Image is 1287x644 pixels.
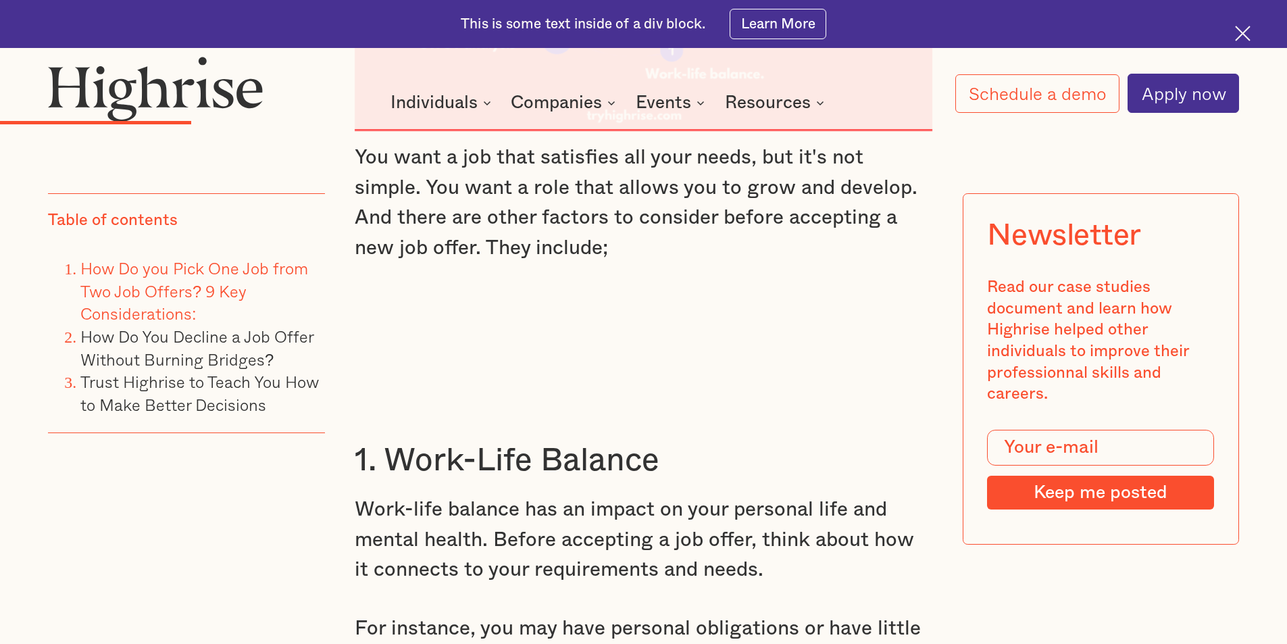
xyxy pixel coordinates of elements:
a: How Do you Pick One Job from Two Job Offers? 9 Key Considerations: [80,255,308,326]
div: Events [636,95,709,111]
a: How Do You Decline a Job Offer Without Burning Bridges? [80,324,313,372]
p: Work-life balance has an impact on your personal life and mental health. Before accepting a job o... [355,495,933,585]
p: ‍ [355,291,933,322]
img: Cross icon [1235,26,1251,41]
a: Trust Highrise to Teach You How to Make Better Decisions [80,369,319,417]
div: Events [636,95,691,111]
div: Individuals [390,95,478,111]
a: Schedule a demo [955,74,1120,113]
h3: 1. Work-Life Balance [355,441,933,481]
input: Keep me posted [987,476,1214,510]
p: You want a job that satisfies all your needs, but it's not simple. You want a role that allows yo... [355,143,933,264]
a: Learn More [730,9,826,39]
div: Table of contents [48,210,178,232]
div: Companies [511,95,602,111]
img: Highrise logo [48,56,263,121]
div: Read our case studies document and learn how Highrise helped other individuals to improve their p... [987,277,1214,405]
form: Modal Form [987,430,1214,510]
div: Newsletter [987,218,1141,253]
a: Apply now [1128,74,1239,113]
div: This is some text inside of a div block. [461,15,705,34]
div: Individuals [390,95,495,111]
div: Resources [725,95,828,111]
div: Companies [511,95,620,111]
div: Resources [725,95,811,111]
input: Your e-mail [987,430,1214,466]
